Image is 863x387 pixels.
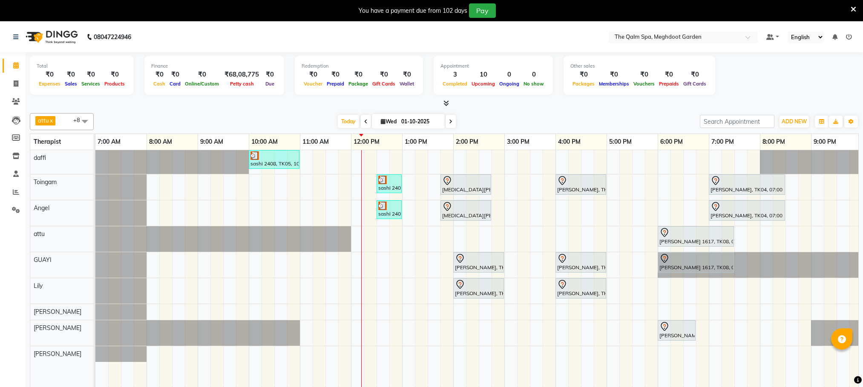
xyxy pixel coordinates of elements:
div: [PERSON_NAME] 1617, TK08, 06:00 PM-07:30 PM, Javanese Pampering - 90 Mins [659,253,733,271]
div: ₹0 [681,70,708,80]
div: You have a payment due from 102 days [359,6,467,15]
div: ₹0 [597,70,631,80]
a: 2:00 PM [454,136,480,148]
span: Expenses [37,81,63,87]
div: ₹0 [657,70,681,80]
div: sashi 2408, TK07, 12:30 PM-01:00 PM, De-Stress Back & Shoulder Massage - 30 Mins [377,176,401,192]
a: 3:00 PM [505,136,532,148]
span: ADD NEW [782,118,807,125]
div: Appointment [440,63,546,70]
div: [PERSON_NAME], TK06, 04:00 PM-05:00 PM, Swedish De-Stress - 60 Mins [556,279,605,297]
a: 6:00 PM [658,136,685,148]
a: 8:00 AM [147,136,174,148]
div: Total [37,63,127,70]
a: 1:00 PM [403,136,429,148]
span: Sales [63,81,79,87]
div: ₹0 [167,70,183,80]
div: ₹0 [370,70,397,80]
a: 4:00 PM [556,136,583,148]
span: Due [263,81,276,87]
span: Services [79,81,102,87]
div: ₹0 [151,70,167,80]
span: Packages [570,81,597,87]
span: [PERSON_NAME] [34,324,81,332]
span: Prepaids [657,81,681,87]
span: attu [38,117,49,124]
span: Products [102,81,127,87]
div: 3 [440,70,469,80]
div: ₹0 [262,70,277,80]
span: Upcoming [469,81,497,87]
div: 0 [521,70,546,80]
a: x [49,117,53,124]
div: [PERSON_NAME] 1617, TK08, 06:00 PM-07:30 PM, Javanese Pampering - 90 Mins [659,228,733,245]
span: Petty cash [228,81,256,87]
a: 9:00 PM [811,136,838,148]
a: 9:00 AM [198,136,225,148]
a: 12:00 PM [351,136,382,148]
div: Other sales [570,63,708,70]
span: Completed [440,81,469,87]
span: daffi [34,154,46,162]
div: [PERSON_NAME], TK04, 07:00 PM-08:30 PM, Javanese Pampering - 90 Mins [710,202,784,219]
span: +8 [73,117,86,123]
div: sashi 2408, TK05, 10:00 AM-11:00 AM, Swedish De-Stress - 60 Mins [250,151,299,168]
span: Gift Cards [370,81,397,87]
span: [PERSON_NAME] [34,308,81,316]
span: Ongoing [497,81,521,87]
span: Prepaid [325,81,346,87]
a: 7:00 PM [709,136,736,148]
span: Therapist [34,138,61,145]
span: [PERSON_NAME] [34,350,81,358]
div: 10 [469,70,497,80]
span: No show [521,81,546,87]
span: Wed [379,118,399,125]
a: 7:00 AM [95,136,123,148]
div: ₹0 [631,70,657,80]
span: Lily [34,282,43,290]
span: Gift Cards [681,81,708,87]
div: Finance [151,63,277,70]
div: ₹0 [183,70,221,80]
a: 11:00 AM [300,136,331,148]
span: GUAYI [34,256,52,264]
div: ₹0 [63,70,79,80]
div: ₹0 [302,70,325,80]
span: Memberships [597,81,631,87]
div: ₹0 [79,70,102,80]
span: Vouchers [631,81,657,87]
div: 0 [497,70,521,80]
button: Pay [469,3,496,18]
span: Today [338,115,359,128]
span: Online/Custom [183,81,221,87]
input: Search Appointment [700,115,774,128]
div: ₹0 [397,70,416,80]
div: ₹0 [102,70,127,80]
div: [PERSON_NAME], TK02, 06:00 PM-06:45 PM, BLOW DRY [659,322,695,339]
div: ₹0 [325,70,346,80]
span: Angel [34,204,49,212]
div: [PERSON_NAME], TK01, 02:00 PM-03:00 PM, Swedish De-Stress - 60 Mins [454,279,503,297]
div: ₹0 [570,70,597,80]
button: ADD NEW [780,116,809,128]
a: 10:00 AM [249,136,280,148]
img: logo [22,25,80,49]
div: [MEDICAL_DATA][PERSON_NAME], TK09, 01:45 PM-02:45 PM, Swedish De-Stress - 60 Mins [441,202,490,219]
div: ₹0 [346,70,370,80]
div: [PERSON_NAME], TK03, 04:00 PM-05:00 PM, Swedish De-Stress - 60 Mins [556,176,605,193]
span: Card [167,81,183,87]
span: Voucher [302,81,325,87]
b: 08047224946 [94,25,131,49]
span: Cash [151,81,167,87]
div: [PERSON_NAME], TK04, 07:00 PM-08:30 PM, Javanese Pampering - 90 Mins [710,176,784,193]
a: 8:00 PM [760,136,787,148]
div: Redemption [302,63,416,70]
span: Package [346,81,370,87]
div: sashi 2408, TK05, 12:30 PM-01:00 PM, Signature Foot Massage - 30 Mins [377,202,401,218]
div: [MEDICAL_DATA][PERSON_NAME], TK09, 01:45 PM-02:45 PM, Swedish De-Stress - 60 Mins [441,176,490,193]
div: ₹68,08,775 [221,70,262,80]
div: [PERSON_NAME], TK06, 04:00 PM-05:00 PM, Swedish De-Stress - 60 Mins [556,253,605,271]
span: Wallet [397,81,416,87]
iframe: chat widget [827,353,854,378]
div: ₹0 [37,70,63,80]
